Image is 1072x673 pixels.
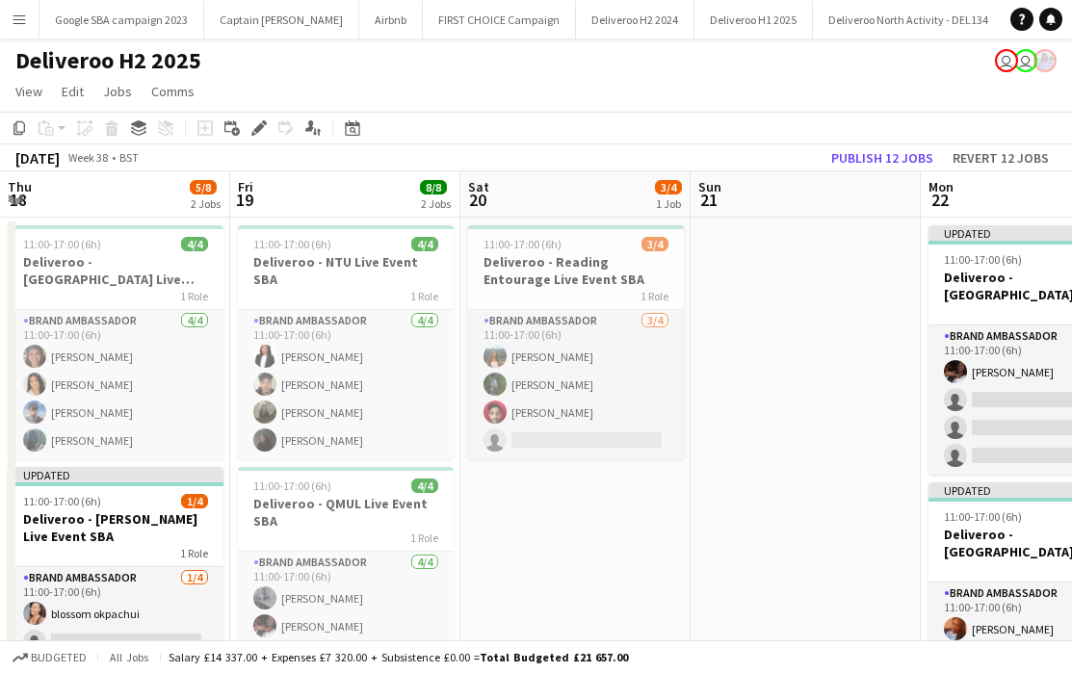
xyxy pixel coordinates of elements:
span: 11:00-17:00 (6h) [484,237,562,251]
div: Updated [8,467,223,482]
span: Thu [8,178,32,195]
span: 19 [235,189,253,211]
button: Airbnb [359,1,423,39]
span: 1 Role [410,289,438,303]
div: 2 Jobs [191,196,221,211]
span: Sat [468,178,489,195]
span: 21 [695,189,721,211]
span: 11:00-17:00 (6h) [944,252,1022,267]
span: 3/4 [655,180,682,194]
span: 11:00-17:00 (6h) [253,237,331,251]
button: FIRST CHOICE Campaign [423,1,576,39]
span: Budgeted [31,651,87,664]
app-user-avatar: Ed Harvey [995,49,1018,72]
span: Week 38 [64,150,112,165]
app-job-card: 11:00-17:00 (6h)3/4Deliveroo - Reading Entourage Live Event SBA1 RoleBrand Ambassador3/411:00-17:... [468,225,684,459]
span: 11:00-17:00 (6h) [253,479,331,493]
span: All jobs [106,650,152,664]
span: 1 Role [180,546,208,560]
span: 4/4 [411,237,438,251]
span: 1 Role [641,289,668,303]
button: Revert 12 jobs [945,145,1057,170]
span: 22 [926,189,954,211]
span: 8/8 [420,180,447,194]
span: 1 Role [410,531,438,545]
span: 18 [5,189,32,211]
span: Total Budgeted £21 657.00 [480,650,628,664]
h1: Deliveroo H2 2025 [15,46,201,75]
app-job-card: 11:00-17:00 (6h)4/4Deliveroo - NTU Live Event SBA1 RoleBrand Ambassador4/411:00-17:00 (6h)[PERSON... [238,225,454,459]
a: Comms [144,79,202,104]
app-card-role: Brand Ambassador4/411:00-17:00 (6h)[PERSON_NAME][PERSON_NAME][PERSON_NAME][PERSON_NAME] [238,310,454,459]
button: Publish 12 jobs [824,145,941,170]
button: Budgeted [10,647,90,668]
div: 2 Jobs [421,196,451,211]
span: 3/4 [641,237,668,251]
h3: Deliveroo - QMUL Live Event SBA [238,495,454,530]
span: 1/4 [181,494,208,508]
span: View [15,83,42,100]
button: Captain [PERSON_NAME] [204,1,359,39]
span: 11:00-17:00 (6h) [23,494,101,508]
span: 4/4 [181,237,208,251]
span: 11:00-17:00 (6h) [944,509,1022,524]
div: 1 Job [656,196,681,211]
a: Jobs [95,79,140,104]
h3: Deliveroo - Reading Entourage Live Event SBA [468,253,684,288]
div: Salary £14 337.00 + Expenses £7 320.00 + Subsistence £0.00 = [169,650,628,664]
app-card-role: Brand Ambassador4/411:00-17:00 (6h)[PERSON_NAME][PERSON_NAME][PERSON_NAME][PERSON_NAME] [8,310,223,459]
span: 4/4 [411,479,438,493]
span: Edit [62,83,84,100]
app-card-role: Brand Ambassador3/411:00-17:00 (6h)[PERSON_NAME][PERSON_NAME][PERSON_NAME] [468,310,684,459]
button: Deliveroo H1 2025 [694,1,813,39]
button: Deliveroo North Activity - DEL134 [813,1,1005,39]
div: BST [119,150,139,165]
button: Google SBA campaign 2023 [39,1,204,39]
span: 11:00-17:00 (6h) [23,237,101,251]
span: 1 Role [180,289,208,303]
span: Comms [151,83,195,100]
span: Fri [238,178,253,195]
h3: Deliveroo - NTU Live Event SBA [238,253,454,288]
span: Sun [698,178,721,195]
button: Deliveroo H2 2024 [576,1,694,39]
h3: Deliveroo - [PERSON_NAME] Live Event SBA [8,510,223,545]
a: View [8,79,50,104]
span: Mon [928,178,954,195]
span: 5/8 [190,180,217,194]
span: 20 [465,189,489,211]
app-user-avatar: Lucy Hillier [1033,49,1057,72]
app-user-avatar: Ed Harvey [1014,49,1037,72]
a: Edit [54,79,92,104]
h3: Deliveroo - [GEOGRAPHIC_DATA] Live Event SBA [8,253,223,288]
span: Jobs [103,83,132,100]
div: [DATE] [15,148,60,168]
app-job-card: 11:00-17:00 (6h)4/4Deliveroo - [GEOGRAPHIC_DATA] Live Event SBA1 RoleBrand Ambassador4/411:00-17:... [8,225,223,459]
